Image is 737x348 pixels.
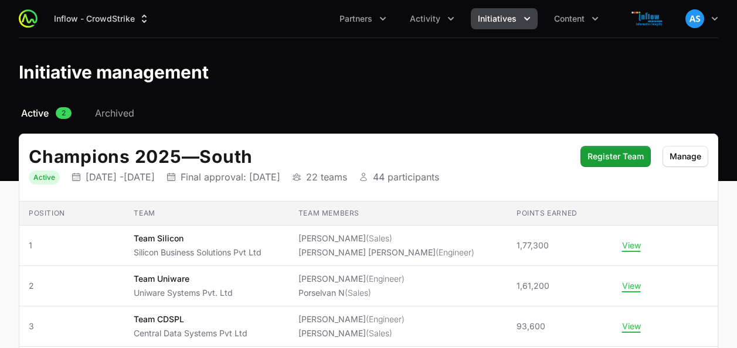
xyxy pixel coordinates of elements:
span: 2 [29,280,115,292]
span: (Sales) [345,288,371,298]
button: Partners [332,8,393,29]
span: Partners [339,13,372,25]
li: [PERSON_NAME] [298,313,405,325]
span: Initiatives [478,13,517,25]
nav: Initiative activity log navigation [19,106,718,120]
li: [PERSON_NAME] [298,327,405,339]
span: (Sales) [366,328,392,338]
span: Active [21,106,49,120]
p: Team Uniware [134,273,233,285]
p: 44 participants [373,171,439,183]
p: Uniware Systems Pvt. Ltd [134,287,233,299]
p: Central Data Systems Pvt Ltd [134,327,247,339]
th: Team members [289,202,507,226]
span: 2 [56,107,72,119]
span: Activity [410,13,440,25]
div: Content menu [547,8,606,29]
th: Points earned [507,202,612,226]
p: [DATE] - [DATE] [86,171,155,183]
button: Inflow - CrowdStrike [47,8,157,29]
span: — [182,146,200,167]
img: Anupam S [685,9,704,28]
p: Silicon Business Solutions Pvt Ltd [134,247,261,258]
button: Activity [403,8,461,29]
li: Porselvan N [298,287,405,299]
span: Archived [95,106,134,120]
h1: Initiative management [19,62,209,83]
p: 22 teams [306,171,347,183]
span: Content [554,13,585,25]
button: View [622,321,641,332]
img: Inflow [620,7,676,30]
div: Activity menu [403,8,461,29]
button: View [622,240,641,251]
a: Active2 [19,106,74,120]
span: Register Team [587,149,644,163]
span: Manage [670,149,701,163]
button: Register Team [580,146,651,167]
span: 1,77,300 [517,240,549,251]
p: Final approval: [DATE] [181,171,280,183]
div: Partners menu [332,8,393,29]
div: Supplier switch menu [47,8,157,29]
span: (Engineer) [366,274,405,284]
button: Content [547,8,606,29]
li: [PERSON_NAME] [298,233,474,244]
div: Main navigation [38,8,606,29]
span: 3 [29,320,115,332]
h2: Champions 2025 South [29,146,569,167]
button: Manage [663,146,708,167]
th: Team [124,202,288,226]
div: Initiatives menu [471,8,538,29]
li: [PERSON_NAME] [298,273,405,285]
span: (Engineer) [436,247,474,257]
span: (Sales) [366,233,392,243]
span: 1,61,200 [517,280,549,292]
img: ActivitySource [19,9,38,28]
span: 1 [29,240,115,251]
li: [PERSON_NAME] [PERSON_NAME] [298,247,474,258]
button: View [622,281,641,291]
span: 93,600 [517,320,545,332]
button: Initiatives [471,8,538,29]
p: Team CDSPL [134,313,247,325]
th: Position [19,202,124,226]
p: Team Silicon [134,233,261,244]
span: (Engineer) [366,314,405,324]
a: Archived [93,106,137,120]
